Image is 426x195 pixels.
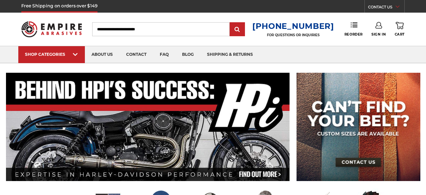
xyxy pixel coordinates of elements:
[297,73,420,181] img: promo banner for custom belts.
[231,23,244,36] input: Submit
[395,32,405,37] span: Cart
[25,52,78,57] div: SHOP CATEGORIES
[85,46,119,63] a: about us
[175,46,200,63] a: blog
[395,22,405,37] a: Cart
[344,32,363,37] span: Reorder
[252,21,334,31] a: [PHONE_NUMBER]
[368,3,404,13] a: CONTACT US
[21,17,82,41] img: Empire Abrasives
[153,46,175,63] a: faq
[252,33,334,37] p: FOR QUESTIONS OR INQUIRIES
[371,32,386,37] span: Sign In
[344,22,363,36] a: Reorder
[200,46,260,63] a: shipping & returns
[6,73,290,181] img: Banner for an interview featuring Horsepower Inc who makes Harley performance upgrades featured o...
[119,46,153,63] a: contact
